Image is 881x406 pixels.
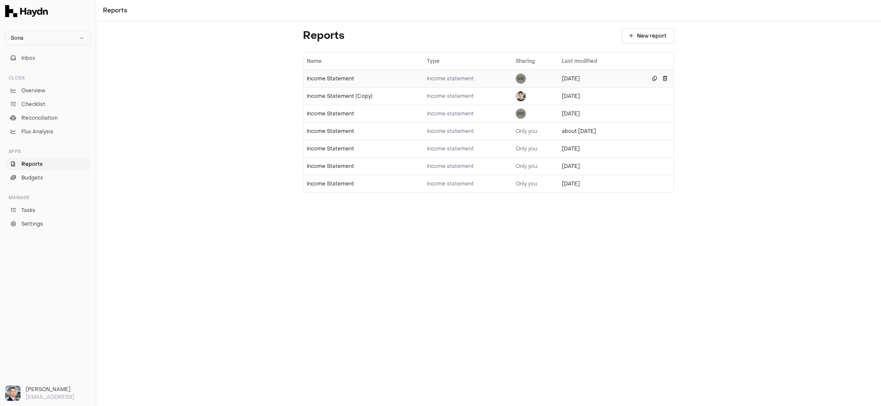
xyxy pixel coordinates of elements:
[559,87,628,105] td: [DATE]
[516,74,526,84] span: SW
[103,6,127,15] a: Reports
[21,220,43,228] span: Settings
[21,174,43,182] span: Budgets
[5,144,91,158] div: Apps
[21,128,53,135] span: Flux Analysis
[427,145,474,152] span: Income statement
[5,85,91,97] a: Overview
[512,53,559,70] th: Sharing
[307,128,420,135] div: Income Statement
[307,75,420,82] div: Income Statement
[427,93,474,100] span: Income statement
[21,87,45,94] span: Overview
[5,31,91,45] button: Sona
[5,385,21,401] img: Ole Heine
[622,28,674,44] button: New report
[516,163,537,170] span: Only you
[427,180,474,187] span: Income statement
[5,158,91,170] a: Reports
[5,204,91,216] a: Tasks
[304,53,423,70] th: Name
[26,393,91,401] p: [EMAIL_ADDRESS]
[516,109,526,119] span: SW
[559,122,628,140] td: about [DATE]
[11,35,23,41] span: Sona
[307,180,420,187] div: Income Statement
[559,53,628,70] th: Last modified
[427,163,474,170] span: Income statement
[516,145,537,152] span: Only you
[5,52,91,64] button: Inbox
[427,75,474,82] span: Income statement
[559,70,628,87] td: [DATE]
[559,140,628,157] td: [DATE]
[559,105,628,122] td: [DATE]
[5,172,91,184] a: Budgets
[516,180,537,187] span: Only you
[427,128,474,135] span: Income statement
[307,145,420,152] div: Income Statement
[516,91,526,101] img: Jeremy Hon
[5,126,91,138] a: Flux Analysis
[559,157,628,175] td: [DATE]
[516,128,537,135] span: Only you
[307,163,420,170] div: Income Statement
[5,5,48,17] img: Haydn Logo
[427,110,474,117] span: Income statement
[307,93,420,100] div: Income Statement (Copy)
[5,191,91,204] div: Manage
[21,114,58,122] span: Reconciliation
[559,175,628,192] td: [DATE]
[21,160,43,168] span: Reports
[26,385,91,393] h3: [PERSON_NAME]
[21,54,35,62] span: Inbox
[5,98,91,110] a: Checklist
[307,110,420,117] div: Income Statement
[5,218,91,230] a: Settings
[5,112,91,124] a: Reconciliation
[5,71,91,85] div: Close
[21,100,45,108] span: Checklist
[423,53,512,70] th: Type
[103,6,127,15] nav: breadcrumb
[21,206,35,214] span: Tasks
[303,29,345,43] h1: Reports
